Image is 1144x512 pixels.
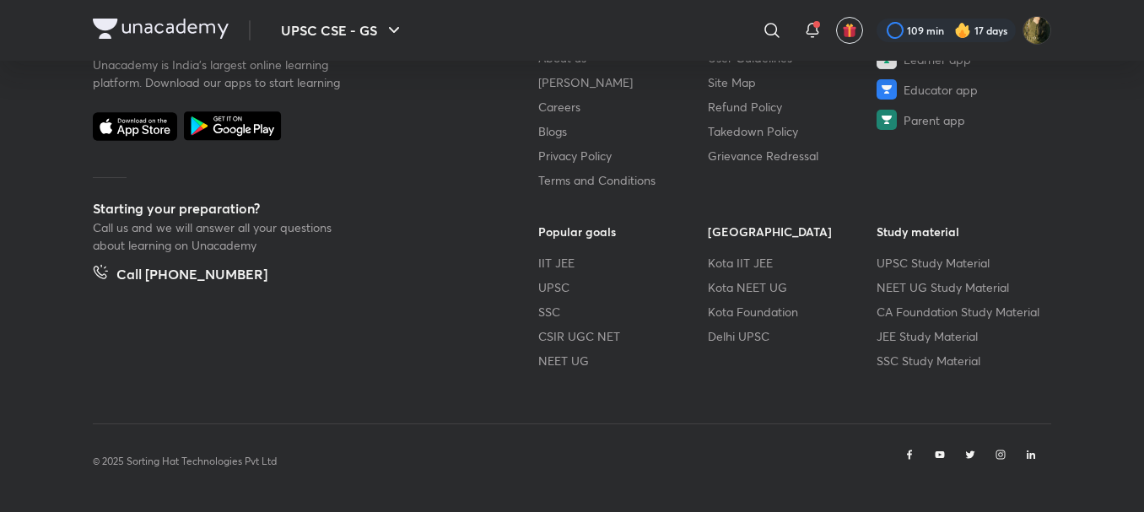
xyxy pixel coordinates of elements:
a: Site Map [708,73,877,91]
h5: Starting your preparation? [93,198,484,218]
span: Educator app [904,81,978,99]
img: Parent app [877,110,897,130]
a: Kota NEET UG [708,278,877,296]
a: Careers [538,98,708,116]
a: Terms and Conditions [538,171,708,189]
a: Grievance Redressal [708,147,877,164]
img: Company Logo [93,19,229,39]
a: UPSC [538,278,708,296]
a: Blogs [538,122,708,140]
img: Educator app [877,79,897,100]
button: UPSC CSE - GS [271,13,414,47]
p: Unacademy is India’s largest online learning platform. Download our apps to start learning [93,56,346,91]
a: UPSC Study Material [877,254,1046,272]
a: Kota IIT JEE [708,254,877,272]
a: Delhi UPSC [708,327,877,345]
a: Call [PHONE_NUMBER] [93,264,267,288]
a: Refund Policy [708,98,877,116]
h5: Call [PHONE_NUMBER] [116,264,267,288]
a: NEET UG [538,352,708,369]
a: JEE Study Material [877,327,1046,345]
p: © 2025 Sorting Hat Technologies Pvt Ltd [93,454,277,469]
h6: Popular goals [538,223,708,240]
p: Call us and we will answer all your questions about learning on Unacademy [93,218,346,254]
a: CSIR UGC NET [538,327,708,345]
a: Parent app [877,110,1046,130]
img: streak [954,22,971,39]
a: Privacy Policy [538,147,708,164]
a: SSC Study Material [877,352,1046,369]
a: Company Logo [93,19,229,43]
button: avatar [836,17,863,44]
span: Careers [538,98,580,116]
a: Takedown Policy [708,122,877,140]
h6: [GEOGRAPHIC_DATA] [708,223,877,240]
a: SSC [538,303,708,321]
a: NEET UG Study Material [877,278,1046,296]
a: CA Foundation Study Material [877,303,1046,321]
span: Parent app [904,111,965,129]
a: IIT JEE [538,254,708,272]
img: Ruhi Chi [1023,16,1051,45]
a: [PERSON_NAME] [538,73,708,91]
img: avatar [842,23,857,38]
h6: Study material [877,223,1046,240]
a: Kota Foundation [708,303,877,321]
a: Educator app [877,79,1046,100]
